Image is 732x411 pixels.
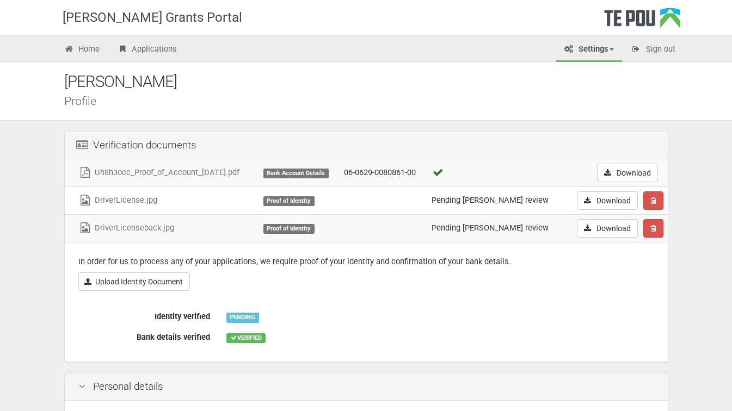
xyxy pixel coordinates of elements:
a: DriverLicenseback.jpg [78,223,174,233]
div: VERIFIED [226,333,266,343]
p: In order for us to process any of your applications, we require proof of your identity and confir... [78,256,654,267]
a: Download [577,219,638,238]
a: DriverLicense.jpg [78,195,157,205]
label: Bank details verified [70,328,218,343]
a: Download [577,191,638,210]
td: Pending [PERSON_NAME] review [427,214,564,242]
div: Te Pou Logo [604,8,680,35]
td: Pending [PERSON_NAME] review [427,186,564,214]
a: Applications [109,38,185,62]
a: Home [56,38,108,62]
a: Download [597,164,658,182]
div: Proof of Identity [263,224,315,234]
div: Profile [64,95,685,107]
a: Settings [556,38,622,62]
a: Sign out [623,38,684,62]
div: Bank Account Details [263,169,329,178]
td: 06-0629-0080861-00 [340,159,427,187]
div: Verification documents [65,132,668,159]
div: Proof of Identity [263,196,315,206]
a: Uh8h3occ_Proof_of_Account_[DATE].pdf [78,167,239,177]
div: PENDING [226,313,259,322]
label: Identity verified [70,307,218,322]
div: Personal details [65,373,668,401]
a: Upload Identity Document [78,272,190,291]
div: [PERSON_NAME] [64,70,685,94]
